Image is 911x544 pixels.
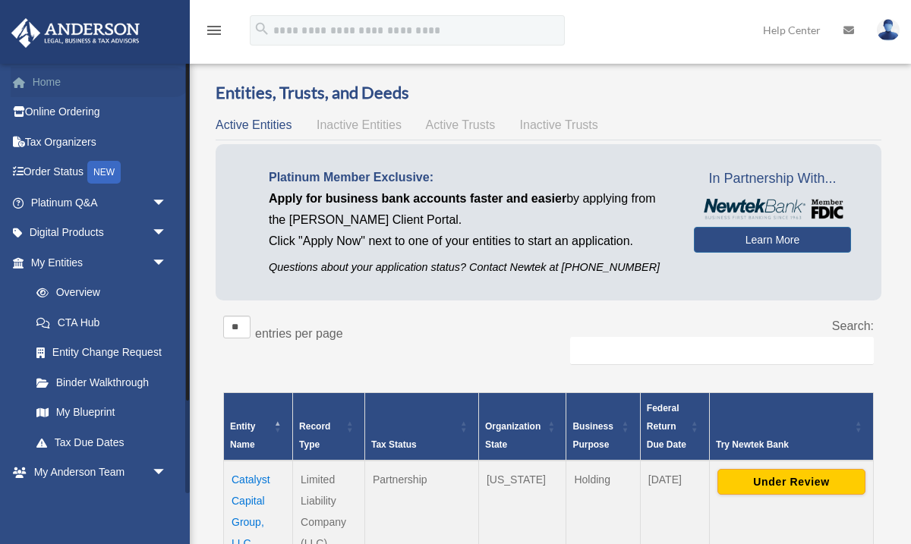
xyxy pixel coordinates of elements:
span: arrow_drop_down [152,187,182,219]
p: Click "Apply Now" next to one of your entities to start an application. [269,231,671,252]
div: NEW [87,161,121,184]
span: Active Trusts [426,118,496,131]
a: Home [11,67,190,97]
span: arrow_drop_down [152,487,182,518]
th: Business Purpose: Activate to sort [566,393,640,461]
a: Entity Change Request [21,338,182,368]
th: Record Type: Activate to sort [293,393,365,461]
img: NewtekBankLogoSM.png [701,199,843,219]
th: Federal Return Due Date: Activate to sort [640,393,709,461]
th: Entity Name: Activate to invert sorting [224,393,293,461]
p: Platinum Member Exclusive: [269,167,671,188]
span: Inactive Entities [317,118,402,131]
a: Order StatusNEW [11,157,190,188]
a: Platinum Q&Aarrow_drop_down [11,187,190,218]
th: Try Newtek Bank : Activate to sort [709,393,873,461]
span: Organization State [485,421,541,450]
span: Inactive Trusts [520,118,598,131]
label: entries per page [255,327,343,340]
img: User Pic [877,19,900,41]
a: My Blueprint [21,398,182,428]
p: by applying from the [PERSON_NAME] Client Portal. [269,188,671,231]
span: arrow_drop_down [152,458,182,489]
label: Search: [832,319,874,332]
span: Federal Return Due Date [647,403,686,450]
a: Online Ordering [11,97,190,127]
h3: Entities, Trusts, and Deeds [216,81,881,105]
a: Overview [21,278,175,308]
span: arrow_drop_down [152,247,182,278]
i: search [254,20,270,37]
a: My Anderson Teamarrow_drop_down [11,458,190,488]
img: Anderson Advisors Platinum Portal [7,18,144,48]
button: Under Review [717,469,865,495]
a: My Documentsarrow_drop_down [11,487,190,517]
a: My Entitiesarrow_drop_down [11,247,182,278]
a: menu [205,27,223,39]
span: In Partnership With... [694,167,851,191]
div: Try Newtek Bank [716,436,850,454]
span: Apply for business bank accounts faster and easier [269,192,566,205]
span: Business Purpose [572,421,613,450]
th: Organization State: Activate to sort [478,393,566,461]
p: Questions about your application status? Contact Newtek at [PHONE_NUMBER] [269,258,671,277]
a: Tax Due Dates [21,427,182,458]
a: Learn More [694,227,851,253]
span: Tax Status [371,439,417,450]
a: CTA Hub [21,307,182,338]
span: arrow_drop_down [152,218,182,249]
span: Entity Name [230,421,255,450]
span: Active Entities [216,118,292,131]
span: Record Type [299,421,330,450]
a: Tax Organizers [11,127,190,157]
a: Digital Productsarrow_drop_down [11,218,190,248]
i: menu [205,21,223,39]
th: Tax Status: Activate to sort [364,393,478,461]
a: Binder Walkthrough [21,367,182,398]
